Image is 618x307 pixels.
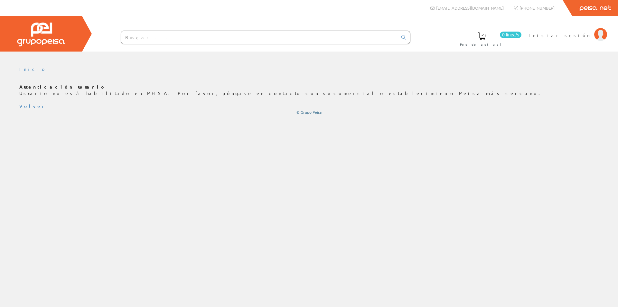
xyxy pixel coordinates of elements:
b: Autenticación usuario [19,84,106,90]
span: [EMAIL_ADDRESS][DOMAIN_NAME] [436,5,504,11]
span: Iniciar sesión [529,32,591,38]
a: Inicio [19,66,47,72]
img: Grupo Peisa [17,23,65,46]
span: 0 línea/s [500,32,521,38]
a: Volver [19,103,46,109]
input: Buscar ... [121,31,398,44]
a: Iniciar sesión [529,27,607,33]
span: [PHONE_NUMBER] [520,5,555,11]
p: Usuario no está habilitado en PEISA. Por favor, póngase en contacto con su comercial o establecim... [19,84,599,97]
div: © Grupo Peisa [19,110,599,115]
span: Pedido actual [460,41,504,48]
